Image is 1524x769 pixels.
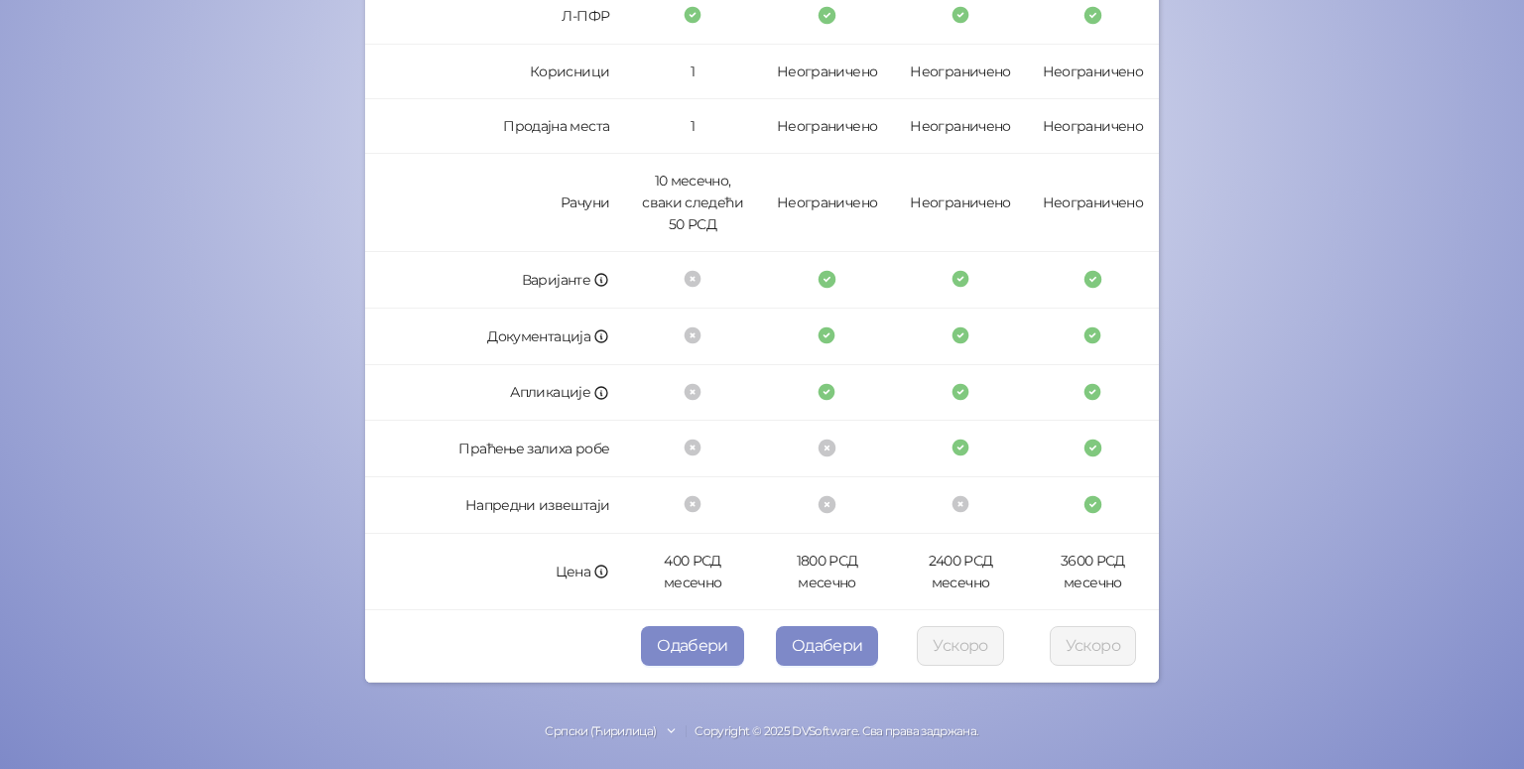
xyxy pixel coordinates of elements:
td: 10 месечно, сваки следећи 50 РСД [625,154,760,252]
td: Рачуни [365,154,625,252]
td: Неограничено [1027,154,1159,252]
button: Одабери [641,626,744,666]
button: Ускоро [917,626,1003,666]
td: Варијанте [365,252,625,309]
td: 400 РСД месечно [625,534,760,610]
td: Неограничено [1027,45,1159,99]
div: Српски (Ћирилица) [545,722,656,741]
td: Неограничено [894,99,1026,154]
td: Неограничено [894,154,1026,252]
td: Документација [365,309,625,365]
td: 1800 РСД месечно [760,534,895,610]
td: Продајна места [365,99,625,154]
td: Неограничено [760,45,895,99]
td: Неограничено [894,45,1026,99]
td: Неограничено [760,99,895,154]
td: Корисници [365,45,625,99]
td: 1 [625,45,760,99]
button: Одабери [776,626,879,666]
td: Цена [365,534,625,610]
td: Апликације [365,365,625,422]
td: 2400 РСД месечно [894,534,1026,610]
td: Неограничено [1027,99,1159,154]
td: Неограничено [760,154,895,252]
button: Ускоро [1050,626,1136,666]
td: 1 [625,99,760,154]
td: Напредни извештаји [365,477,625,534]
td: Праћење залиха робе [365,421,625,477]
td: 3600 РСД месечно [1027,534,1159,610]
